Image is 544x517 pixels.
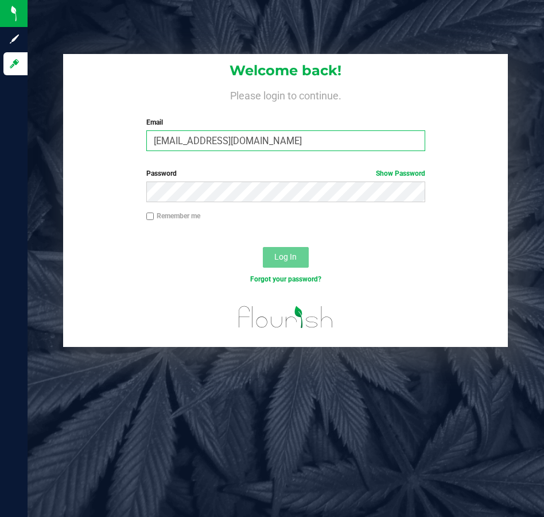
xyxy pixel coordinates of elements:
[250,275,321,283] a: Forgot your password?
[230,296,341,338] img: flourish_logo.svg
[376,169,425,178] a: Show Password
[63,63,508,78] h1: Welcome back!
[146,211,200,221] label: Remember me
[146,213,154,221] input: Remember me
[274,252,297,261] span: Log In
[146,169,177,178] span: Password
[63,87,508,101] h4: Please login to continue.
[263,247,309,268] button: Log In
[9,58,20,70] inline-svg: Log in
[146,117,426,128] label: Email
[9,33,20,45] inline-svg: Sign up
